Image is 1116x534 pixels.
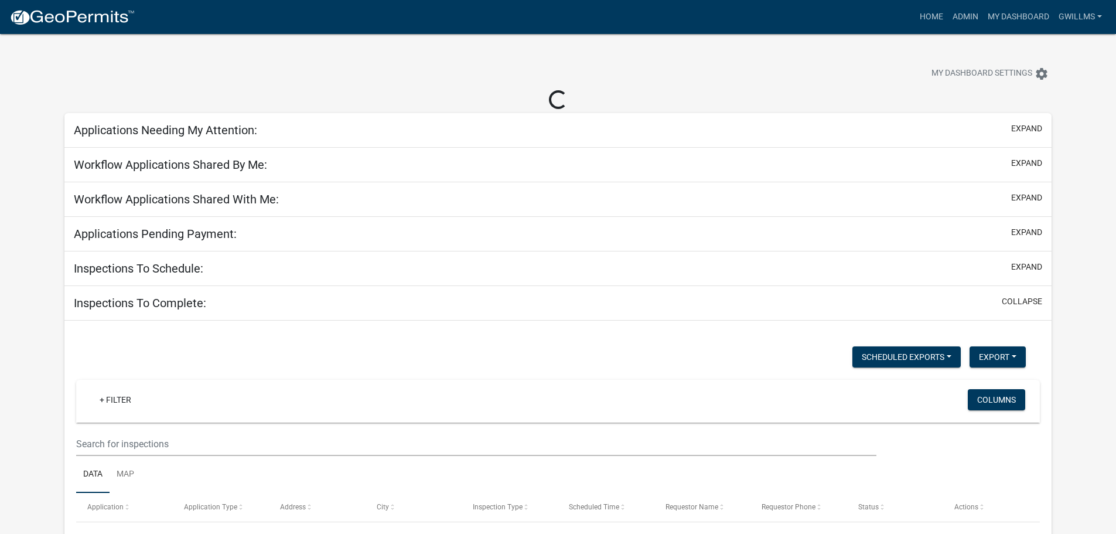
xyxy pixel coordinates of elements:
[365,493,461,521] datatable-header-cell: City
[915,6,948,28] a: Home
[184,503,237,511] span: Application Type
[110,456,141,494] a: Map
[280,503,306,511] span: Address
[1035,67,1049,81] i: settings
[1002,295,1042,308] button: collapse
[269,493,365,521] datatable-header-cell: Address
[558,493,654,521] datatable-header-cell: Scheduled Time
[90,389,141,410] a: + Filter
[76,493,172,521] datatable-header-cell: Application
[74,296,206,310] h5: Inspections To Complete:
[76,456,110,494] a: Data
[377,503,389,511] span: City
[74,261,203,275] h5: Inspections To Schedule:
[858,503,879,511] span: Status
[762,503,815,511] span: Requestor Phone
[665,503,718,511] span: Requestor Name
[1011,261,1042,273] button: expand
[970,346,1026,368] button: Export
[569,503,619,511] span: Scheduled Time
[87,503,124,511] span: Application
[74,123,257,137] h5: Applications Needing My Attention:
[750,493,847,521] datatable-header-cell: Requestor Phone
[1054,6,1107,28] a: gwillms
[74,158,267,172] h5: Workflow Applications Shared By Me:
[654,493,750,521] datatable-header-cell: Requestor Name
[462,493,558,521] datatable-header-cell: Inspection Type
[852,346,961,368] button: Scheduled Exports
[1011,226,1042,239] button: expand
[847,493,943,521] datatable-header-cell: Status
[74,227,237,241] h5: Applications Pending Payment:
[931,67,1032,81] span: My Dashboard Settings
[943,493,1039,521] datatable-header-cell: Actions
[74,192,279,206] h5: Workflow Applications Shared With Me:
[1011,192,1042,204] button: expand
[948,6,983,28] a: Admin
[968,389,1025,410] button: Columns
[76,432,876,456] input: Search for inspections
[173,493,269,521] datatable-header-cell: Application Type
[1011,157,1042,169] button: expand
[922,62,1058,85] button: My Dashboard Settingssettings
[1011,123,1042,135] button: expand
[473,503,523,511] span: Inspection Type
[983,6,1054,28] a: My Dashboard
[954,503,978,511] span: Actions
